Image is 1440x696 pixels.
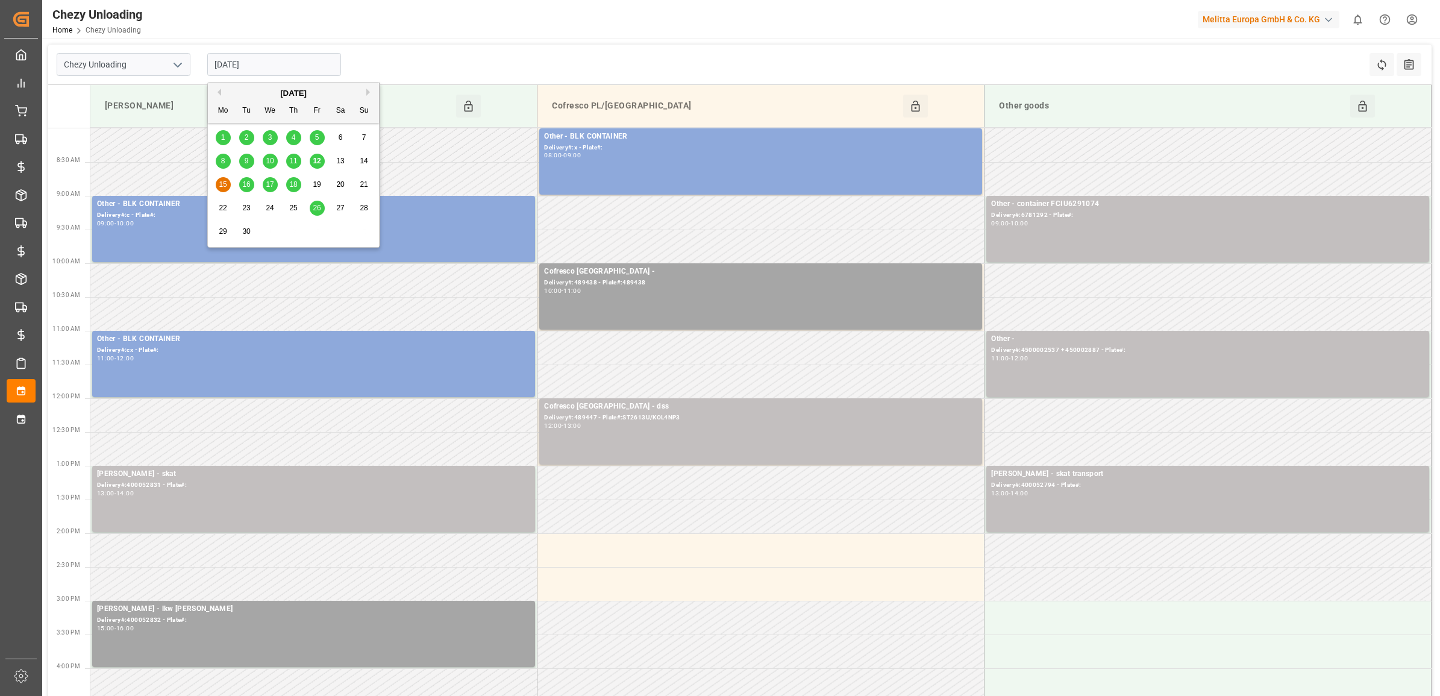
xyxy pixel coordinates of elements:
div: Choose Saturday, September 20th, 2025 [333,177,348,192]
div: Other - [991,333,1424,345]
div: Choose Friday, September 19th, 2025 [310,177,325,192]
button: Previous Month [214,89,221,96]
div: Fr [310,104,325,119]
span: 11 [289,157,297,165]
div: - [562,152,563,158]
div: 08:00 [544,152,562,158]
span: 23 [242,204,250,212]
div: Choose Friday, September 26th, 2025 [310,201,325,216]
div: [PERSON_NAME] [100,95,456,118]
div: 10:00 [544,288,562,293]
div: Choose Monday, September 1st, 2025 [216,130,231,145]
span: 8:30 AM [57,157,80,163]
div: Delivery#:6781292 - Plate#: [991,210,1424,221]
div: Delivery#:400052831 - Plate#: [97,480,530,491]
span: 27 [336,204,344,212]
span: 22 [219,204,227,212]
div: Choose Friday, September 5th, 2025 [310,130,325,145]
div: - [1009,356,1010,361]
span: 3 [268,133,272,142]
div: 12:00 [1010,356,1028,361]
div: We [263,104,278,119]
span: 12:30 PM [52,427,80,433]
div: - [114,491,116,496]
div: - [1009,221,1010,226]
div: 11:00 [563,288,581,293]
div: 14:00 [116,491,134,496]
div: Choose Monday, September 15th, 2025 [216,177,231,192]
div: Delivery#:cx - Plate#: [97,345,530,356]
div: 09:00 [991,221,1009,226]
div: - [562,288,563,293]
div: - [1009,491,1010,496]
div: 10:00 [1010,221,1028,226]
span: 2 [245,133,249,142]
button: open menu [168,55,186,74]
div: Choose Monday, September 29th, 2025 [216,224,231,239]
span: 14 [360,157,368,165]
button: Help Center [1371,6,1398,33]
span: 10 [266,157,274,165]
span: 20 [336,180,344,189]
div: 10:00 [116,221,134,226]
span: 7 [362,133,366,142]
div: - [114,356,116,361]
span: 8 [221,157,225,165]
div: [DATE] [208,87,379,99]
span: 29 [219,227,227,236]
div: [PERSON_NAME] - lkw [PERSON_NAME] [97,603,530,615]
div: month 2025-09 [211,126,376,243]
div: Choose Wednesday, September 17th, 2025 [263,177,278,192]
span: 11:00 AM [52,325,80,332]
span: 17 [266,180,274,189]
span: 19 [313,180,321,189]
div: 16:00 [116,625,134,631]
span: 1 [221,133,225,142]
span: 2:30 PM [57,562,80,568]
div: Sa [333,104,348,119]
div: Choose Thursday, September 4th, 2025 [286,130,301,145]
div: 11:00 [97,356,114,361]
div: Choose Saturday, September 6th, 2025 [333,130,348,145]
div: - [114,221,116,226]
span: 12 [313,157,321,165]
div: Delivery#:c - Plate#: [97,210,530,221]
div: [PERSON_NAME] - skat [97,468,530,480]
div: Delivery#:489447 - Plate#:ST2613U/KOL4NP3 [544,413,977,423]
div: Delivery#:400052832 - Plate#: [97,615,530,625]
div: Cofresco [GEOGRAPHIC_DATA] - [544,266,977,278]
span: 16 [242,180,250,189]
div: 13:00 [97,491,114,496]
div: Choose Tuesday, September 2nd, 2025 [239,130,254,145]
div: 15:00 [97,625,114,631]
div: Chezy Unloading [52,5,142,24]
div: Choose Sunday, September 7th, 2025 [357,130,372,145]
div: Choose Wednesday, September 24th, 2025 [263,201,278,216]
div: - [562,423,563,428]
span: 9 [245,157,249,165]
div: Choose Tuesday, September 16th, 2025 [239,177,254,192]
div: Tu [239,104,254,119]
div: 14:00 [1010,491,1028,496]
span: 4:00 PM [57,663,80,669]
span: 6 [339,133,343,142]
div: Other - BLK CONTAINER [97,333,530,345]
div: Choose Tuesday, September 23rd, 2025 [239,201,254,216]
div: Choose Thursday, September 11th, 2025 [286,154,301,169]
span: 9:00 AM [57,190,80,197]
input: DD.MM.YYYY [207,53,341,76]
div: Choose Thursday, September 18th, 2025 [286,177,301,192]
div: Th [286,104,301,119]
div: Choose Saturday, September 13th, 2025 [333,154,348,169]
span: 18 [289,180,297,189]
div: Su [357,104,372,119]
button: Melitta Europa GmbH & Co. KG [1198,8,1344,31]
span: 21 [360,180,368,189]
span: 11:30 AM [52,359,80,366]
span: 2:00 PM [57,528,80,535]
span: 4 [292,133,296,142]
span: 30 [242,227,250,236]
span: 10:00 AM [52,258,80,265]
span: 13 [336,157,344,165]
div: Other goods [994,95,1350,118]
